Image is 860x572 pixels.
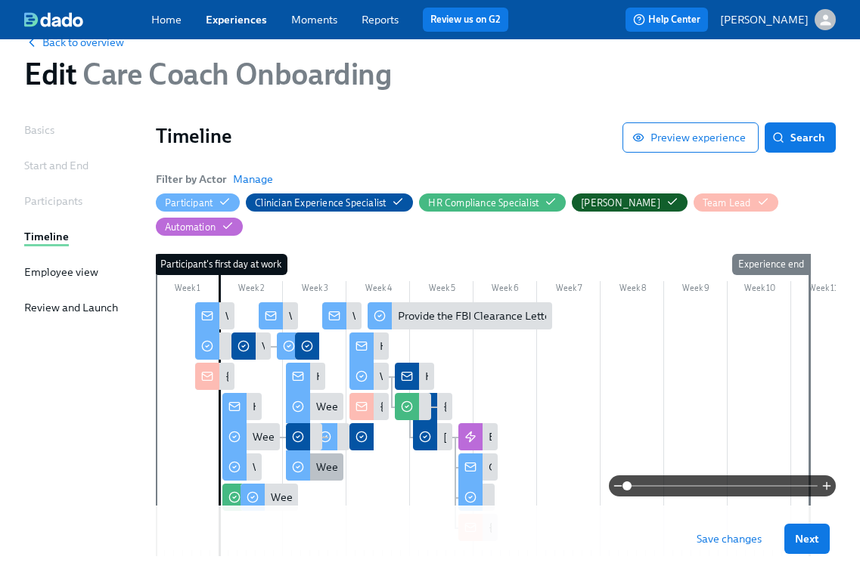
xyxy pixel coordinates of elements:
div: {{ participant.fullName }} Is Cleared From Compliance! [413,393,452,420]
p: [PERSON_NAME] [720,12,809,27]
div: HRC Check [425,369,479,384]
div: Week 1: Onboarding Recap! [259,302,298,329]
div: Week 1 [156,281,219,299]
div: {{ participant.fullName }} is nearly done with onboarding! [349,393,389,420]
div: Provide the FBI Clearance Letter for [US_STATE] [398,308,629,323]
img: dado [24,12,83,27]
button: [PERSON_NAME] [720,9,836,30]
button: Next [784,524,830,554]
button: HR Compliance Specialist [419,193,566,212]
a: Reports [362,13,399,26]
div: Week 1: Welcome to Charlie Health Tasks! [222,423,280,450]
h6: Filter by Actor [156,171,227,187]
div: Hide Participant [165,196,213,210]
div: Happy First Day! [253,399,334,414]
div: HRC Check [395,363,434,390]
div: Provide the FBI Clearance Letter for [US_STATE] [368,302,552,329]
div: Week Two Onboarding Recap! [352,308,498,323]
button: Team Lead [694,193,778,212]
a: Moments [291,13,337,26]
div: Hide HR Compliance Specialist [428,196,539,210]
div: Week 11 [791,281,855,299]
div: Week 1: Submit & Sign The [US_STATE] Disclosure Form and the [US_STATE] Background Check [241,484,298,511]
a: dado [24,12,151,27]
button: Search [765,122,836,153]
div: Week 4 [346,281,410,299]
div: Happy Final Week of Onboarding! [380,339,543,354]
button: Preview experience [622,122,759,153]
div: Week 1: Welcome to Charlie Health Tasks! [253,429,455,444]
div: Week 5 [410,281,473,299]
span: Care Coach Onboarding [76,56,391,92]
div: Hide Paige Eber [581,196,660,210]
div: {{ participant.fullName }} has started onboarding [225,369,463,384]
div: Week 3 [283,281,346,299]
div: Happy Final Week of Onboarding! [349,332,389,360]
div: [ {{ participant.startDate | MMM Do }} Cohort] Confirm Successful Onboarding [443,429,819,444]
div: Week 1: Submit & Sign The [US_STATE] Disclosure Form and the [US_STATE] Background Check [271,490,727,505]
div: Basics [24,122,54,138]
div: Welcome to the Charlie Health Team! [195,302,234,329]
div: Start and End [24,158,88,173]
div: Week 2: Q+A and Shadowing [316,399,455,414]
div: Enroll in Milestone Email Experience [489,429,667,444]
div: [ {{ participant.startDate | MMM Do }} Cohort] Confirm Successful Onboarding [413,423,452,450]
div: Employee view [24,264,98,280]
div: Review and Launch [24,300,118,315]
div: Timeline [24,229,69,244]
div: Congratulations on Successfully Onboarding! [458,453,498,481]
div: Participants [24,193,82,209]
button: Participant [156,193,240,212]
button: [PERSON_NAME] [572,193,688,212]
button: Manage [233,172,273,187]
div: Week 2: Key Compliance Tasks [316,459,463,475]
div: Verify Elation for {{ participant.fullName }} [262,339,470,354]
div: {{ participant.fullName }} Is Cleared From Compliance! [443,399,710,414]
a: Home [151,13,182,26]
button: Clinician Experience Specialist [246,193,413,212]
a: Experiences [206,13,267,26]
div: Happy Week Two! [286,363,325,390]
button: Save changes [686,524,772,554]
div: Week 1: WA AAC Registration [222,453,262,481]
h1: Timeline [156,122,622,150]
div: Week 1: Onboarding Recap! [289,308,422,323]
span: Next [795,531,819,546]
div: Participant's first day at work [154,254,287,275]
div: Week 7 [537,281,601,299]
div: Week 6 [473,281,537,299]
div: Hide Team Lead [703,196,751,210]
div: Welcome to the Charlie Health Team! [225,308,408,323]
div: Hide Automation [165,220,216,234]
span: Search [775,130,825,145]
button: Review us on G2 [423,8,508,32]
span: Help Center [633,12,700,27]
div: Congratulations on Successfully Onboarding! [489,459,704,475]
div: Week 2: Q+A and Shadowing [286,393,343,420]
div: Week 8 [601,281,664,299]
span: Preview experience [635,130,746,145]
div: Week Two Onboarding Recap! [322,302,362,329]
div: Happy First Day! [222,393,262,420]
div: Happy Week Two! [316,369,403,384]
span: Save changes [697,531,762,546]
div: Week 10 [728,281,791,299]
div: Verify Elation for {{ participant.fullName }} [231,332,271,360]
div: Week 9 [664,281,728,299]
div: Week 3: Final Onboarding Tasks [380,369,532,384]
div: Week 1: WA AAC Registration [253,459,394,475]
div: Week 2: Key Compliance Tasks [286,453,343,481]
div: {{ participant.fullName }} is nearly done with onboarding! [380,399,658,414]
div: Enroll in Milestone Email Experience [458,423,498,450]
h1: Edit [24,56,392,92]
button: Automation [156,218,243,236]
div: Week 2 [219,281,283,299]
div: Experience end [732,254,810,275]
button: Help Center [626,8,708,32]
a: Review us on G2 [430,12,501,27]
div: {{ participant.fullName }} has started onboarding [195,363,234,390]
button: Back to overview [24,35,124,50]
div: Week 3: Final Onboarding Tasks [349,363,389,390]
